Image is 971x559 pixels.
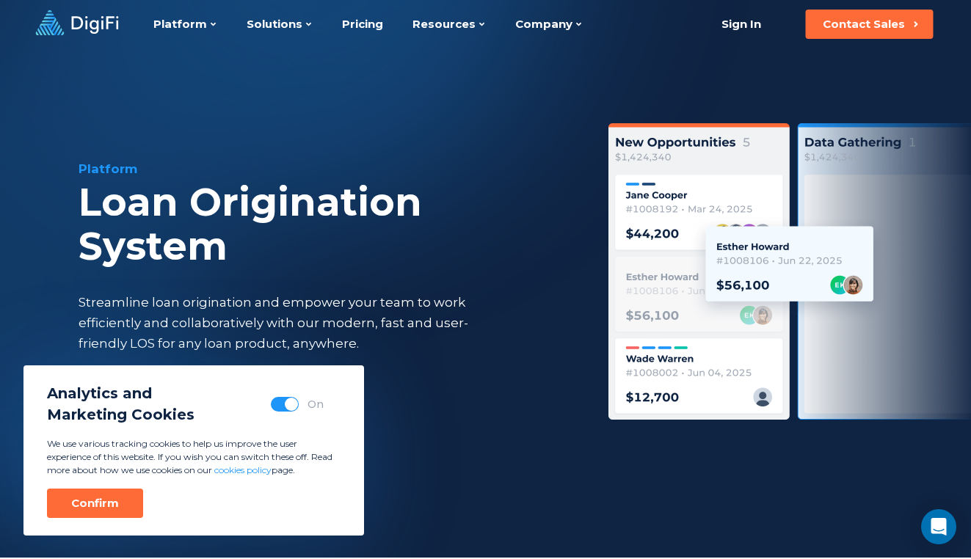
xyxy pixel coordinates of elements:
div: Confirm [71,496,119,511]
a: Sign In [703,10,779,39]
div: Platform [79,160,572,178]
button: Confirm [47,489,143,518]
div: Contact Sales [823,17,905,32]
span: Analytics and [47,383,194,404]
div: Streamline loan origination and empower your team to work efficiently and collaboratively with ou... [79,292,495,354]
div: Open Intercom Messenger [921,509,956,544]
p: We use various tracking cookies to help us improve the user experience of this website. If you wi... [47,437,341,477]
div: On [308,397,324,412]
a: cookies policy [214,464,272,475]
button: Contact Sales [805,10,933,39]
div: Loan Origination System [79,180,572,268]
span: Marketing Cookies [47,404,194,425]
